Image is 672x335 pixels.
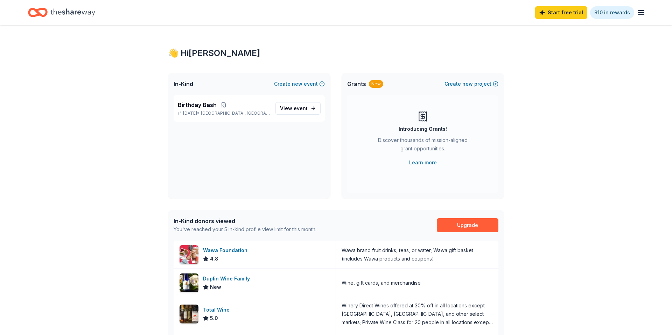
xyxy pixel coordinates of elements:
img: Image for Wawa Foundation [180,245,198,264]
a: Start free trial [535,6,587,19]
img: Image for Duplin Wine Family [180,273,198,292]
div: New [369,80,383,88]
div: 👋 Hi [PERSON_NAME] [168,48,504,59]
div: Wine, gift cards, and merchandise [342,279,421,287]
button: Createnewproject [444,80,498,88]
span: [GEOGRAPHIC_DATA], [GEOGRAPHIC_DATA] [201,111,270,116]
div: Winery Direct Wines offered at 30% off in all locations except [GEOGRAPHIC_DATA], [GEOGRAPHIC_DAT... [342,301,493,327]
p: [DATE] • [178,111,270,116]
span: View [280,104,308,113]
span: 5.0 [210,314,218,322]
span: new [462,80,473,88]
span: New [210,283,221,291]
span: event [294,105,308,111]
a: $10 in rewards [590,6,634,19]
a: Home [28,4,95,21]
span: Birthday Bash [178,101,217,109]
img: Image for Total Wine [180,305,198,323]
span: new [292,80,302,88]
div: You've reached your 5 in-kind profile view limit for this month. [174,225,316,234]
div: Wawa brand fruit drinks, teas, or water; Wawa gift basket (includes Wawa products and coupons) [342,246,493,263]
a: View event [275,102,321,115]
div: Duplin Wine Family [203,275,253,283]
a: Upgrade [437,218,498,232]
div: Total Wine [203,306,232,314]
span: 4.8 [210,255,218,263]
div: Wawa Foundation [203,246,250,255]
div: Introducing Grants! [399,125,447,133]
div: In-Kind donors viewed [174,217,316,225]
div: Discover thousands of mission-aligned grant opportunities. [375,136,470,156]
button: Createnewevent [274,80,325,88]
a: Learn more [409,158,437,167]
span: In-Kind [174,80,193,88]
span: Grants [347,80,366,88]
